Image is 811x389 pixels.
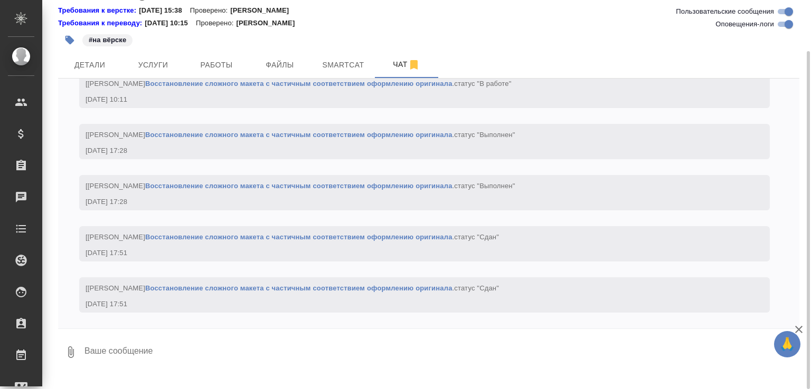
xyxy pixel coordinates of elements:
[676,6,774,17] span: Пользовательские сообщения
[145,131,452,139] a: Восстановление сложного макета с частичным соответствием оформлению оригинала
[145,18,196,28] p: [DATE] 10:15
[86,284,499,292] span: [[PERSON_NAME] .
[86,80,511,87] span: [[PERSON_NAME] .
[128,59,178,72] span: Услуги
[89,35,126,45] p: #на вёрске
[86,233,499,241] span: [[PERSON_NAME] .
[454,80,511,87] span: статус "В работе"
[58,18,145,28] a: Требования к переводу:
[86,299,733,309] div: [DATE] 17:51
[778,333,796,355] span: 🙏
[86,145,733,156] div: [DATE] 17:28
[64,59,115,72] span: Детали
[774,331,800,357] button: 🙏
[408,59,420,71] svg: Отписаться
[145,80,452,87] a: Восстановление сложного макета с частичным соответствием оформлению оригинала
[230,5,297,16] p: [PERSON_NAME]
[454,131,515,139] span: статус "Выполнен"
[454,233,499,241] span: статус "Сдан"
[58,5,139,16] a: Требования к верстке:
[715,19,774,30] span: Оповещения-логи
[145,284,452,292] a: Восстановление сложного макета с частичным соответствием оформлению оригинала
[139,5,190,16] p: [DATE] 15:38
[86,197,733,207] div: [DATE] 17:28
[81,35,134,44] span: на вёрске
[145,182,452,190] a: Восстановление сложного макета с частичным соответствием оформлению оригинала
[86,131,515,139] span: [[PERSON_NAME] .
[191,59,242,72] span: Работы
[58,5,139,16] div: Нажми, чтобы открыть папку с инструкцией
[318,59,369,72] span: Smartcat
[190,5,231,16] p: Проверено:
[454,284,499,292] span: статус "Сдан"
[58,18,145,28] div: Нажми, чтобы открыть папку с инструкцией
[86,94,733,105] div: [DATE] 10:11
[236,18,303,28] p: [PERSON_NAME]
[196,18,237,28] p: Проверено:
[145,233,452,241] a: Восстановление сложного макета с частичным соответствием оформлению оригинала
[86,248,733,258] div: [DATE] 17:51
[381,58,432,71] span: Чат
[254,59,305,72] span: Файлы
[58,28,81,52] button: Добавить тэг
[454,182,515,190] span: статус "Выполнен"
[86,182,515,190] span: [[PERSON_NAME] .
